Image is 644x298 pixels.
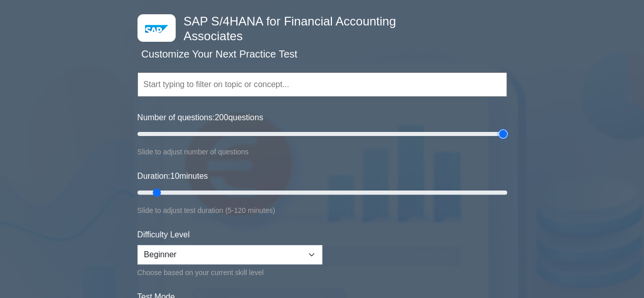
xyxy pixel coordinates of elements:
input: Start typing to filter on topic or concept... [137,72,507,97]
div: Slide to adjust test duration (5-120 minutes) [137,204,507,216]
div: Choose based on your current skill level [137,266,322,279]
span: 200 [215,113,229,122]
div: Slide to adjust number of questions [137,146,507,158]
label: Duration: minutes [137,170,208,182]
h4: SAP S/4HANA for Financial Accounting Associates [180,14,457,44]
label: Number of questions: questions [137,112,263,124]
span: 10 [170,172,179,180]
label: Difficulty Level [137,229,190,241]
